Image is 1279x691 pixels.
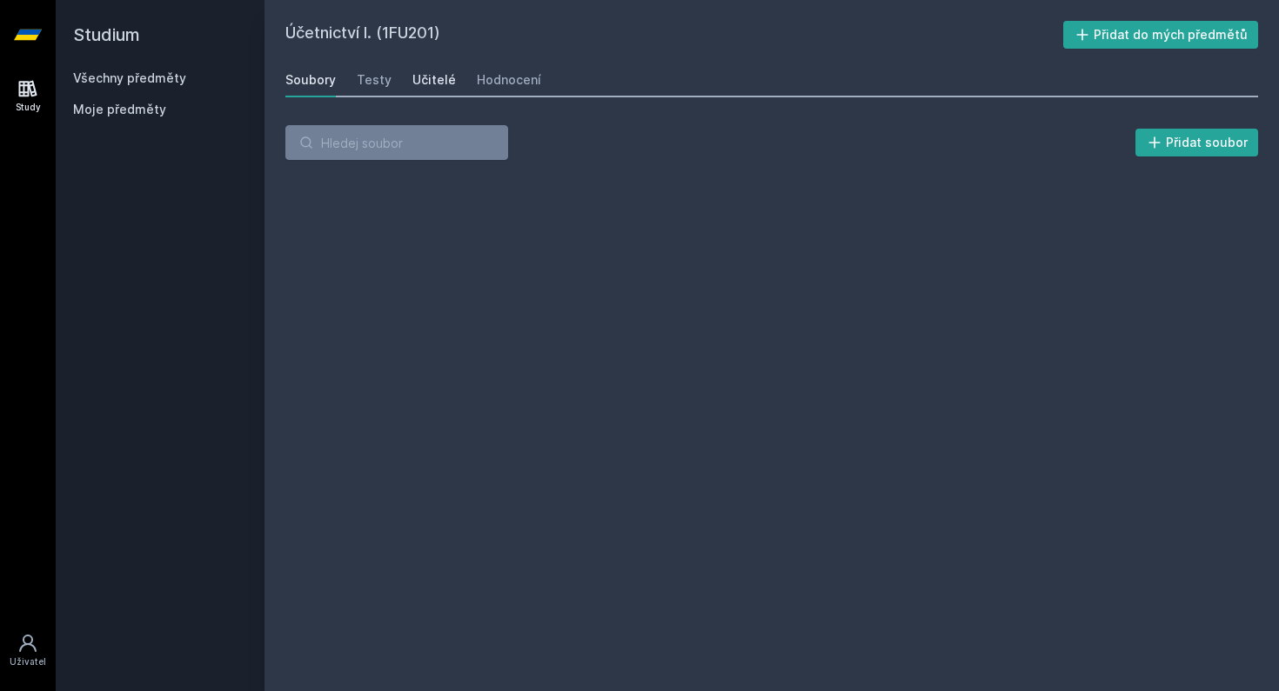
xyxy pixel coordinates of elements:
a: Soubory [285,63,336,97]
a: Hodnocení [477,63,541,97]
button: Přidat do mých předmětů [1063,21,1259,49]
button: Přidat soubor [1135,129,1259,156]
a: Učitelé [412,63,456,97]
a: Study [3,70,52,123]
h2: Účetnictví I. (1FU201) [285,21,1063,49]
div: Uživatel [10,655,46,668]
a: Všechny předměty [73,70,186,85]
input: Hledej soubor [285,125,508,160]
div: Testy [357,71,392,89]
div: Učitelé [412,71,456,89]
div: Hodnocení [477,71,541,89]
a: Testy [357,63,392,97]
div: Study [16,101,41,114]
a: Uživatel [3,624,52,677]
div: Soubory [285,71,336,89]
span: Moje předměty [73,101,166,118]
